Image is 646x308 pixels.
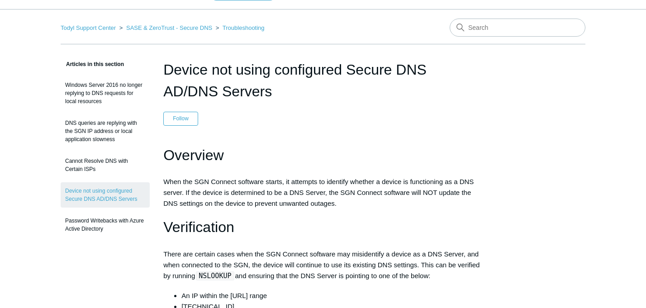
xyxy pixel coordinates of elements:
[163,178,474,207] span: When the SGN Connect software starts, it attempts to identify whether a device is functioning as ...
[163,59,483,102] h1: Device not using configured Secure DNS AD/DNS Servers
[61,212,150,237] a: Password Writebacks with Azure Active Directory
[450,19,585,37] input: Search
[61,24,118,31] li: Todyl Support Center
[163,147,223,163] span: Overview
[118,24,214,31] li: SASE & ZeroTrust - Secure DNS
[223,24,265,31] a: Troubleshooting
[181,292,267,299] span: An IP within the [URL] range
[163,112,198,125] button: Follow Article
[61,61,124,67] span: Articles in this section
[126,24,212,31] a: SASE & ZeroTrust - Secure DNS
[163,219,234,235] span: Verification
[61,76,150,110] a: Windows Server 2016 no longer replying to DNS requests for local resources
[61,152,150,178] a: Cannot Resolve DNS with Certain ISPs
[196,271,234,280] code: NSLOOKUP
[61,114,150,148] a: DNS queries are replying with the SGN IP address or local application slowness
[61,24,116,31] a: Todyl Support Center
[214,24,265,31] li: Troubleshooting
[61,182,150,208] a: Device not using configured Secure DNS AD/DNS Servers
[163,250,480,280] span: There are certain cases when the SGN Connect software may misidentify a device as a DNS Server, a...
